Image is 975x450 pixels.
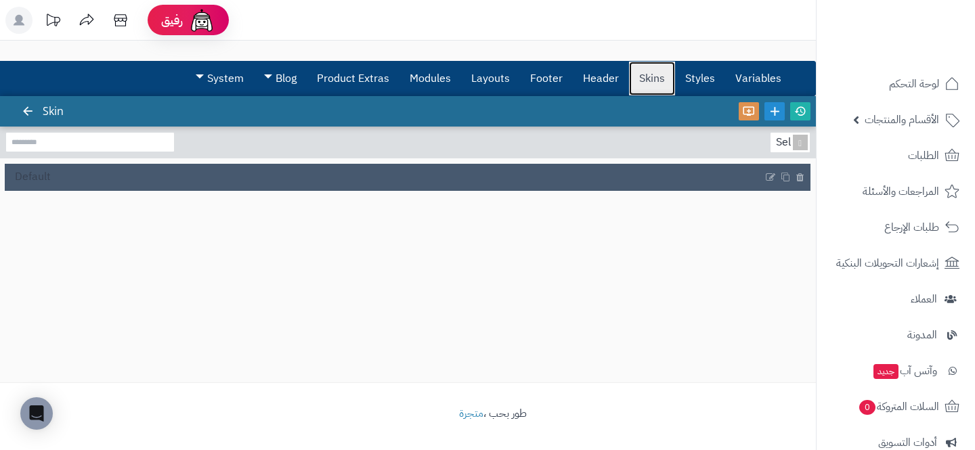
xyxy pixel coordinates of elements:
[307,62,399,95] a: Product Extras
[573,62,629,95] a: Header
[186,62,254,95] a: System
[883,35,962,63] img: logo-2.png
[36,7,70,37] a: تحديثات المنصة
[825,68,967,100] a: لوحة التحكم
[859,400,875,415] span: 0
[872,361,937,380] span: وآتس آب
[771,133,807,152] div: Select...
[5,164,763,190] a: Default
[825,211,967,244] a: طلبات الإرجاع
[459,405,483,422] a: متجرة
[825,139,967,172] a: الطلبات
[858,397,939,416] span: السلات المتروكة
[725,62,792,95] a: Variables
[865,110,939,129] span: الأقسام والمنتجات
[825,355,967,387] a: وآتس آبجديد
[254,62,307,95] a: Blog
[908,146,939,165] span: الطلبات
[873,364,898,379] span: جديد
[520,62,573,95] a: Footer
[863,182,939,201] span: المراجعات والأسئلة
[15,169,51,185] span: Default
[399,62,461,95] a: Modules
[825,175,967,208] a: المراجعات والأسئلة
[911,290,937,309] span: العملاء
[889,74,939,93] span: لوحة التحكم
[188,7,215,34] img: ai-face.png
[825,390,967,423] a: السلات المتروكة0
[461,62,520,95] a: Layouts
[907,325,937,344] span: المدونة
[825,247,967,279] a: إشعارات التحويلات البنكية
[161,12,183,28] span: رفيق
[629,62,675,95] a: Skins
[20,397,53,430] div: Open Intercom Messenger
[836,254,939,273] span: إشعارات التحويلات البنكية
[825,319,967,351] a: المدونة
[884,218,939,237] span: طلبات الإرجاع
[24,96,77,127] div: Skin
[825,283,967,315] a: العملاء
[675,62,725,95] a: Styles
